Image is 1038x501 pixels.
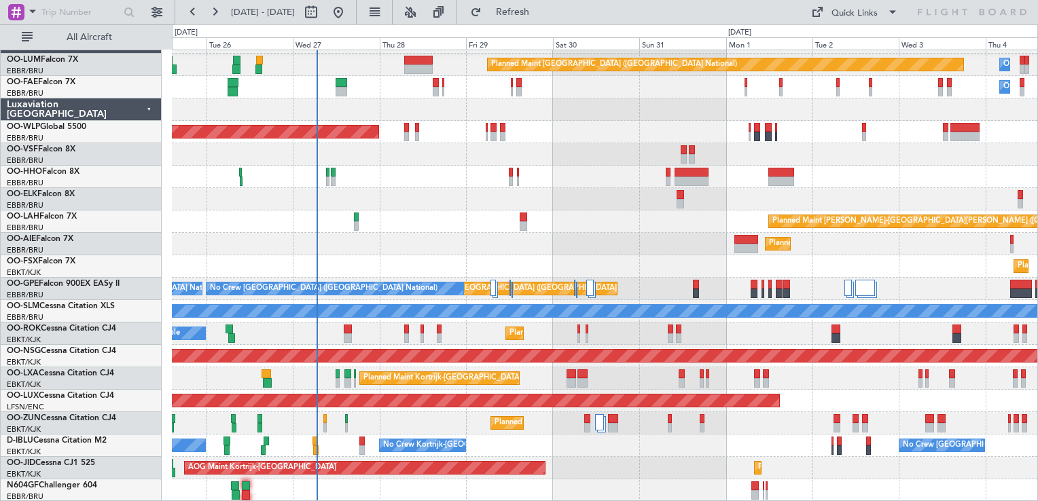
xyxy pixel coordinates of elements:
[7,481,39,489] span: N604GF
[383,435,523,456] div: No Crew Kortrijk-[GEOGRAPHIC_DATA]
[7,190,37,198] span: OO-ELK
[7,324,116,333] a: OO-ROKCessna Citation CJ4
[7,302,115,310] a: OO-SLMCessna Citation XLS
[804,1,905,23] button: Quick Links
[639,37,726,50] div: Sun 31
[7,145,38,153] span: OO-VSF
[7,414,41,422] span: OO-ZUN
[7,257,38,265] span: OO-FSX
[7,347,41,355] span: OO-NSG
[7,459,35,467] span: OO-JID
[553,37,639,50] div: Sat 30
[899,37,985,50] div: Wed 3
[35,33,143,42] span: All Aircraft
[7,123,86,131] a: OO-WLPGlobal 5500
[7,312,43,322] a: EBBR/BRU
[7,324,41,333] span: OO-ROK
[7,168,79,176] a: OO-HHOFalcon 8X
[7,369,39,377] span: OO-LXA
[7,245,43,255] a: EBBR/BRU
[7,212,39,221] span: OO-LAH
[207,37,293,50] div: Tue 26
[7,402,44,412] a: LFSN/ENC
[7,168,42,176] span: OO-HHO
[758,458,916,478] div: Planned Maint Kortrijk-[GEOGRAPHIC_DATA]
[380,37,466,50] div: Thu 28
[7,56,78,64] a: OO-LUMFalcon 7X
[7,447,41,457] a: EBKT/KJK
[7,347,116,355] a: OO-NSGCessna Citation CJ4
[210,278,437,299] div: No Crew [GEOGRAPHIC_DATA] ([GEOGRAPHIC_DATA] National)
[7,290,43,300] a: EBBR/BRU
[7,369,114,377] a: OO-LXACessna Citation CJ4
[15,26,147,48] button: All Aircraft
[7,178,43,188] a: EBBR/BRU
[464,1,545,23] button: Refresh
[7,335,41,345] a: EBKT/KJK
[231,6,295,18] span: [DATE] - [DATE]
[728,27,751,39] div: [DATE]
[769,234,983,254] div: Planned Maint [GEOGRAPHIC_DATA] ([GEOGRAPHIC_DATA])
[7,190,75,198] a: OO-ELKFalcon 8X
[7,56,41,64] span: OO-LUM
[175,27,198,39] div: [DATE]
[7,481,97,489] a: N604GFChallenger 604
[7,78,38,86] span: OO-FAE
[7,133,43,143] a: EBBR/BRU
[7,267,41,278] a: EBKT/KJK
[484,7,541,17] span: Refresh
[7,280,39,288] span: OO-GPE
[7,469,41,479] a: EBKT/KJK
[7,223,43,233] a: EBBR/BRU
[41,2,120,22] input: Trip Number
[7,357,41,367] a: EBKT/KJK
[812,37,899,50] div: Tue 2
[7,235,73,243] a: OO-AIEFalcon 7X
[7,280,120,288] a: OO-GPEFalcon 900EX EASy II
[7,379,41,390] a: EBKT/KJK
[7,212,77,221] a: OO-LAHFalcon 7X
[7,66,43,76] a: EBBR/BRU
[509,323,668,344] div: Planned Maint Kortrijk-[GEOGRAPHIC_DATA]
[495,413,653,433] div: Planned Maint Kortrijk-[GEOGRAPHIC_DATA]
[7,302,39,310] span: OO-SLM
[7,145,75,153] a: OO-VSFFalcon 8X
[7,437,107,445] a: D-IBLUCessna Citation M2
[188,458,336,478] div: AOG Maint Kortrijk-[GEOGRAPHIC_DATA]
[726,37,812,50] div: Mon 1
[7,78,75,86] a: OO-FAEFalcon 7X
[7,257,75,265] a: OO-FSXFalcon 7X
[7,123,40,131] span: OO-WLP
[7,235,36,243] span: OO-AIE
[7,459,95,467] a: OO-JIDCessna CJ1 525
[7,88,43,98] a: EBBR/BRU
[466,37,552,50] div: Fri 29
[405,278,651,299] div: Planned Maint [GEOGRAPHIC_DATA] ([GEOGRAPHIC_DATA] National)
[293,37,379,50] div: Wed 27
[7,392,114,400] a: OO-LUXCessna Citation CJ4
[7,424,41,434] a: EBKT/KJK
[363,368,522,388] div: Planned Maint Kortrijk-[GEOGRAPHIC_DATA]
[7,155,43,166] a: EBBR/BRU
[491,54,737,75] div: Planned Maint [GEOGRAPHIC_DATA] ([GEOGRAPHIC_DATA] National)
[7,200,43,210] a: EBBR/BRU
[7,392,39,400] span: OO-LUX
[7,437,33,445] span: D-IBLU
[831,7,878,20] div: Quick Links
[7,414,116,422] a: OO-ZUNCessna Citation CJ4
